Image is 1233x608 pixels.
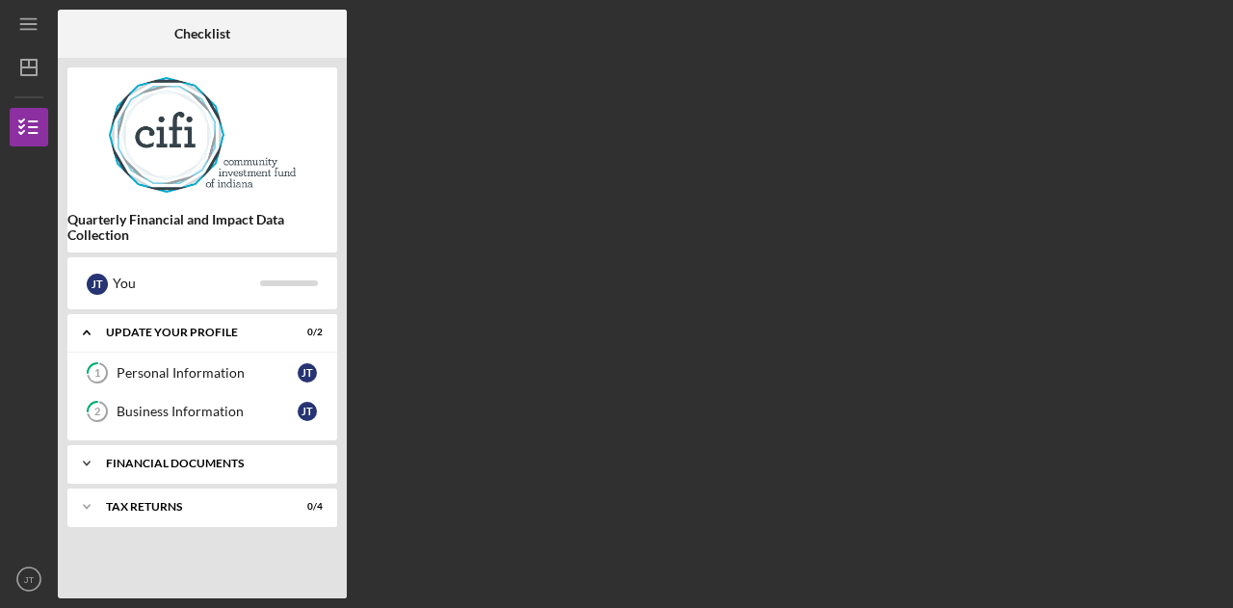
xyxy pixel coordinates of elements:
div: J T [87,274,108,295]
a: 2Business InformationJT [77,392,328,431]
div: 0 / 2 [288,327,323,338]
div: J T [298,402,317,421]
div: J T [298,363,317,383]
b: Checklist [174,26,230,41]
div: 0 / 4 [288,501,323,513]
tspan: 2 [94,406,100,418]
text: JT [24,574,35,585]
button: JT [10,560,48,598]
a: 1Personal InformationJT [77,354,328,392]
div: Update Your Profile [106,327,275,338]
tspan: 1 [94,367,100,380]
div: You [113,267,260,300]
div: Tax Returns [106,501,275,513]
div: Business Information [117,404,298,419]
img: Product logo [67,77,337,193]
div: Personal Information [117,365,298,381]
b: Quarterly Financial and Impact Data Collection [67,212,337,243]
div: Financial Documents [106,458,313,469]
